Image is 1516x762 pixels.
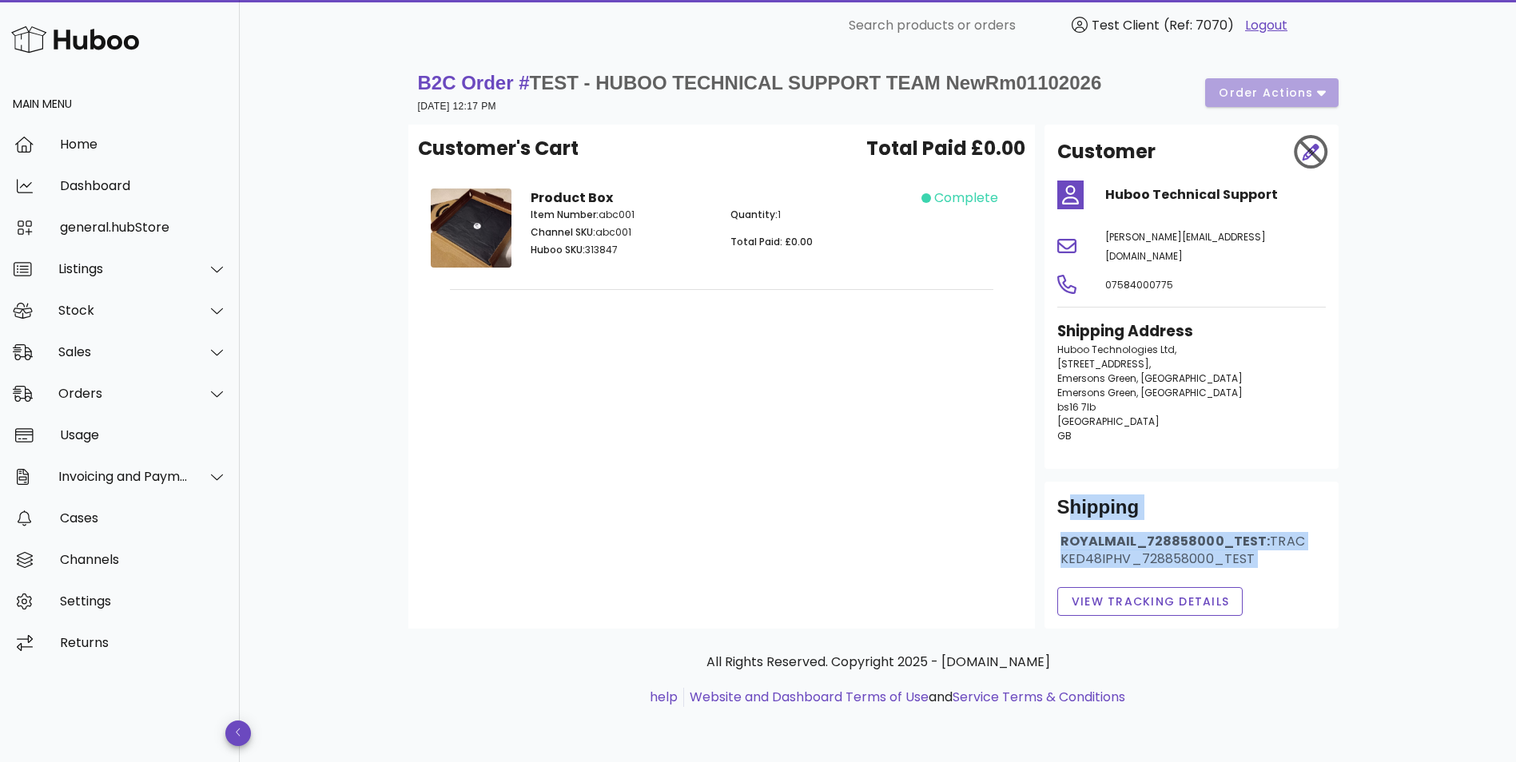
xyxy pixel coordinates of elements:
[1057,587,1243,616] button: View Tracking details
[1057,137,1156,166] h2: Customer
[684,688,1125,707] li: and
[1057,400,1096,414] span: bs16 7lb
[866,134,1025,163] span: Total Paid £0.00
[531,225,712,240] p: abc001
[1071,593,1230,610] span: View Tracking details
[1105,185,1326,204] h4: Huboo Technical Support
[60,220,227,235] div: general.hubStore
[1057,494,1326,533] div: Shipping
[1057,371,1243,385] span: Emersons Green, [GEOGRAPHIC_DATA]
[58,303,189,318] div: Stock
[418,134,579,163] span: Customer's Cart
[418,101,496,112] small: [DATE] 12:17 PM
[60,510,227,526] div: Cases
[431,189,511,268] img: Product Image
[530,72,1102,93] span: TEST - HUBOO TECHNICAL SUPPORT TEAM NewRm01102026
[730,208,912,222] p: 1
[531,189,613,207] strong: Product Box
[531,243,712,257] p: 313847
[1092,16,1160,34] span: Test Client
[1057,415,1160,428] span: [GEOGRAPHIC_DATA]
[531,243,585,256] span: Huboo SKU:
[60,427,227,443] div: Usage
[60,552,227,567] div: Channels
[60,178,227,193] div: Dashboard
[1105,278,1173,292] span: 07584000775
[730,208,778,221] span: Quantity:
[58,386,189,401] div: Orders
[953,688,1125,706] a: Service Terms & Conditions
[1057,533,1326,581] div: ROYALMAIL_728858000_TEST:
[1057,386,1243,399] span: Emersons Green, [GEOGRAPHIC_DATA]
[1164,16,1234,34] span: (Ref: 7070)
[934,189,998,208] span: complete
[58,261,189,276] div: Listings
[60,137,227,152] div: Home
[421,653,1335,672] p: All Rights Reserved. Copyright 2025 - [DOMAIN_NAME]
[650,688,678,706] a: help
[58,344,189,359] div: Sales
[1057,320,1326,343] h3: Shipping Address
[531,208,599,221] span: Item Number:
[1057,343,1176,356] span: Huboo Technologies Ltd,
[1105,230,1266,263] span: [PERSON_NAME][EMAIL_ADDRESS][DOMAIN_NAME]
[418,72,1102,93] strong: B2C Order #
[531,208,712,222] p: abc001
[58,469,189,484] div: Invoicing and Payments
[60,635,227,650] div: Returns
[60,593,227,609] div: Settings
[730,235,813,248] span: Total Paid: £0.00
[1060,532,1305,568] span: TRACKED48IPHV_728858000_TEST
[1057,429,1072,443] span: GB
[1245,16,1287,35] a: Logout
[1057,357,1151,371] span: [STREET_ADDRESS],
[531,225,595,239] span: Channel SKU:
[11,22,139,57] img: Huboo Logo
[690,688,929,706] a: Website and Dashboard Terms of Use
